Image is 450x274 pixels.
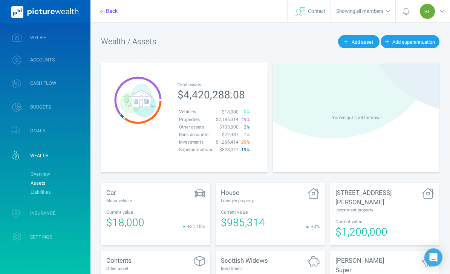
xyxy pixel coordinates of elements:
[27,188,88,197] a: Liabilities
[27,170,88,179] a: Overview
[221,265,270,272] div: Investment
[178,87,251,103] div: $4,420,288.08
[106,197,156,204] div: Motor vehicle
[240,108,251,116] td: 0 %
[30,210,55,216] span: INSURANCE
[295,7,305,16] img: svg+xml;base64,PHN2ZyB4bWxucz0iaHR0cDovL3d3dy53My5vcmcvMjAwMC9zdmciIHdpZHRoPSIyNyIgaGVpZ2h0PSIyNC...
[30,234,52,240] span: SETTINGS
[420,4,435,19] div: Steven Lyon
[311,223,320,230] span: +0%
[335,225,387,240] span: $1,200,000
[240,116,251,123] td: 49 %
[221,197,270,204] div: Lifestyle property
[424,248,442,266] div: Open Intercom Messenger
[273,114,439,121] div: You've got it all for now!
[96,5,122,17] button: Back
[335,219,385,225] div: Current value
[106,209,156,216] div: Current value
[187,223,205,230] span: +21.18%
[240,131,251,138] td: 1 %
[221,209,270,216] div: Current value
[106,256,156,265] div: Contents
[178,138,214,146] td: Investments
[106,265,156,272] div: Other asset
[240,138,251,146] td: 29 %
[219,147,239,153] span: $823,077
[216,139,239,145] span: $1,266,414
[352,38,373,46] span: Add asset
[392,38,435,46] span: Add superannuation
[221,256,270,265] div: Scottish Widows
[30,104,51,110] span: BUDGETS
[222,109,239,115] span: $18,000
[424,9,430,14] span: SL
[219,124,239,130] span: $105,000
[240,123,251,131] td: 2 %
[101,36,270,47] h1: Wealth / Assets
[30,128,45,134] span: GOALS
[178,82,251,88] div: Total assets
[30,153,49,159] span: WEALTH
[106,215,144,231] span: $18,000
[222,132,239,138] span: $22,481
[178,116,214,123] td: Properties
[335,207,385,213] div: Investment property
[338,35,380,48] button: Add asset
[30,57,55,63] span: ACCOUNTS
[216,116,239,123] span: $2,185,314
[178,146,214,154] td: Superannuations
[221,188,270,197] div: House
[178,123,214,131] td: Other assets
[335,188,385,207] div: [STREET_ADDRESS][PERSON_NAME]
[221,215,265,231] span: $985,314
[27,179,88,188] a: Assets
[30,80,56,86] span: CASH FLOW
[106,188,156,197] div: Car
[381,35,439,48] button: Add superannuation
[11,6,78,18] img: PictureWealth
[178,108,214,116] td: Vehicles
[240,146,251,154] td: 19 %
[178,131,214,138] td: Bank accounts
[30,35,46,41] span: WELFIE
